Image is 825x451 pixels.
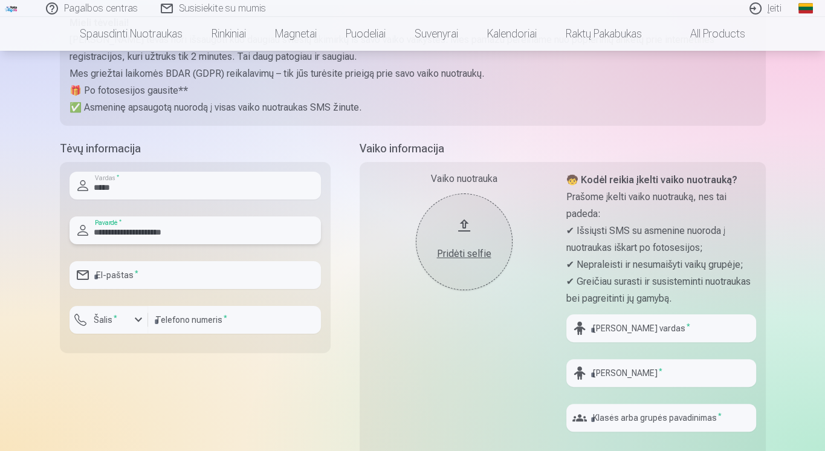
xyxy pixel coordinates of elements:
div: Vaiko nuotrauka [369,172,559,186]
p: 🎁 Po fotosesijos gausite** [70,82,756,99]
h5: Vaiko informacija [360,140,766,157]
a: All products [656,17,760,51]
a: Rinkiniai [197,17,260,51]
a: Spausdinti nuotraukas [65,17,197,51]
a: Puodeliai [331,17,400,51]
p: ✔ Išsiųsti SMS su asmenine nuoroda į nuotraukas iškart po fotosesijos; [566,222,756,256]
p: Mes griežtai laikomės BDAR (GDPR) reikalavimų – tik jūs turėsite prieigą prie savo vaiko nuotraukų. [70,65,756,82]
button: Šalis* [70,306,148,334]
strong: 🧒 Kodėl reikia įkelti vaiko nuotrauką? [566,174,737,186]
a: Magnetai [260,17,331,51]
p: Prašome įkelti vaiko nuotrauką, nes tai padeda: [566,189,756,222]
a: Kalendoriai [473,17,551,51]
div: Pridėti selfie [428,247,500,261]
a: Raktų pakabukas [551,17,656,51]
h5: Tėvų informacija [60,140,331,157]
a: Suvenyrai [400,17,473,51]
label: Šalis [89,314,122,326]
p: ✅ Asmeninę apsaugotą nuorodą į visas vaiko nuotraukas SMS žinute. [70,99,756,116]
img: /fa2 [5,5,18,12]
button: Pridėti selfie [416,193,513,290]
p: ✔ Greičiau surasti ir susisteminti nuotraukas bei pagreitinti jų gamybą. [566,273,756,307]
p: ✔ Nepraleisti ir nesumaišyti vaikų grupėje; [566,256,756,273]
